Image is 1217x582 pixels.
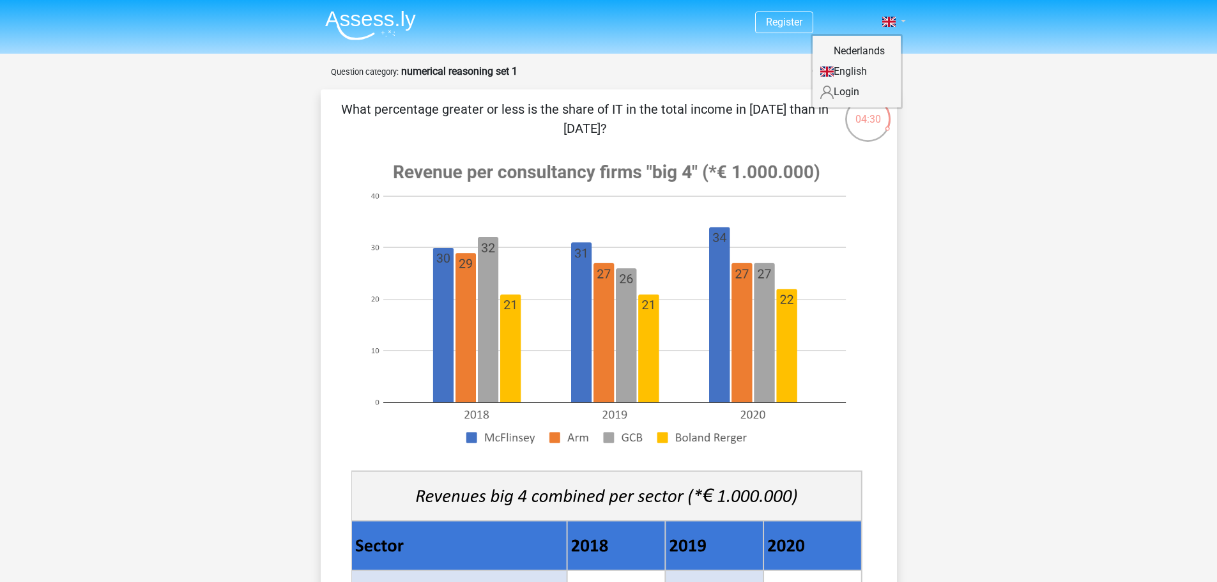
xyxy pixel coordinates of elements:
div: 04:30 [844,95,892,127]
img: Assessly [325,10,416,40]
p: What percentage greater or less is the share of IT in the total income in [DATE] than in [DATE]? [341,100,829,138]
a: English [813,61,901,82]
a: Register [766,16,802,28]
a: Login [813,82,901,102]
small: Question category: [331,67,399,77]
a: Nederlands [813,41,901,61]
strong: numerical reasoning set 1 [401,65,517,77]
